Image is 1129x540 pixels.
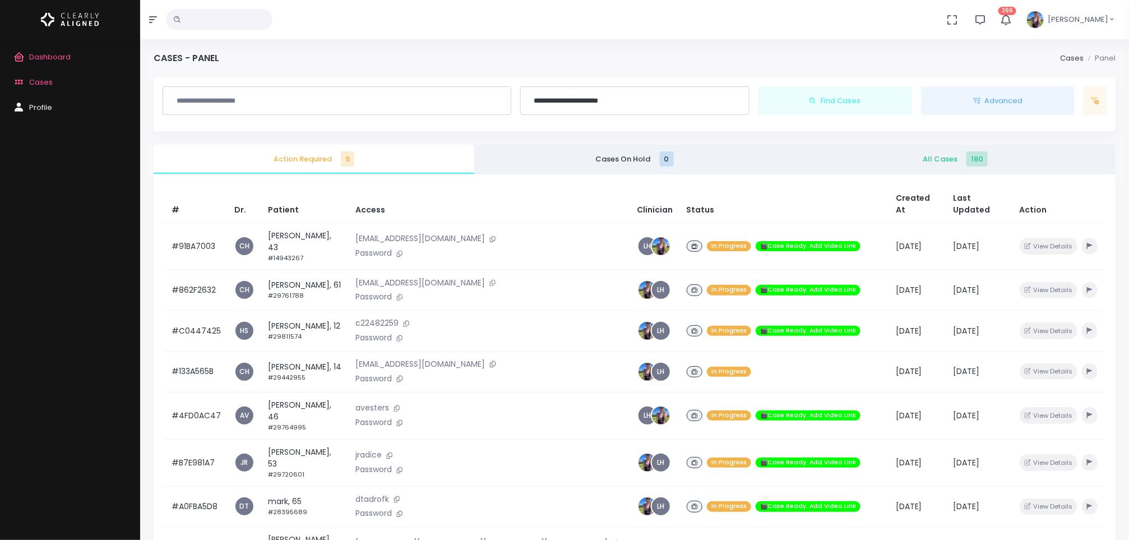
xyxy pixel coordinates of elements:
td: [PERSON_NAME], 61 [261,270,349,311]
small: #29811574 [268,332,302,341]
small: #28395689 [268,507,307,516]
a: LH [638,407,656,424]
button: View Details [1020,282,1077,298]
a: LH [652,281,670,299]
th: Status [680,186,889,223]
td: mark, 65 [261,486,349,527]
span: 0 [660,151,674,167]
p: [EMAIL_ADDRESS][DOMAIN_NAME] [355,277,624,289]
span: [DATE] [896,241,922,252]
span: [DATE] [953,284,979,296]
span: 🎬Case Ready. Add Video Link [756,501,860,512]
a: CH [235,363,253,381]
p: [EMAIL_ADDRESS][DOMAIN_NAME] [355,358,624,371]
td: [PERSON_NAME], 46 [261,392,349,439]
th: Clinician [631,186,680,223]
span: Dashboard [29,52,71,62]
th: Action [1013,186,1104,223]
span: [DATE] [953,241,979,252]
td: [PERSON_NAME], 14 [261,351,349,392]
a: CH [235,281,253,299]
a: AV [235,407,253,424]
a: Logo Horizontal [41,8,99,31]
p: Password [355,417,624,429]
th: Patient [261,186,349,223]
button: Advanced [921,86,1075,116]
span: [DATE] [953,501,979,512]
span: [DATE] [896,410,922,421]
h4: Cases - Panel [154,53,219,63]
span: In Progress [707,241,751,252]
td: [PERSON_NAME], 53 [261,439,349,486]
td: [PERSON_NAME], 43 [261,223,349,270]
td: #4FD0AC47 [165,392,228,439]
p: Password [355,291,624,303]
small: #29720601 [268,470,304,479]
li: Panel [1084,53,1116,64]
span: Profile [29,102,52,113]
span: 266 [998,7,1016,15]
button: View Details [1020,238,1077,254]
span: 🎬Case Ready. Add Video Link [756,410,860,421]
td: #A0FBA5D8 [165,486,228,527]
a: LH [652,363,670,381]
small: #29764995 [268,423,306,432]
span: 180 [966,151,988,167]
span: In Progress [707,326,751,336]
td: [PERSON_NAME], 12 [261,311,349,352]
span: 9 [341,151,354,167]
span: In Progress [707,285,751,296]
a: HS [235,322,253,340]
span: In Progress [707,410,751,421]
span: [DATE] [896,457,922,468]
span: 🎬Case Ready. Add Video Link [756,326,860,336]
p: dtadrofk [355,493,624,506]
span: [PERSON_NAME] [1048,14,1108,25]
img: Header Avatar [1025,10,1045,30]
a: LH [652,497,670,515]
a: DT [235,497,253,515]
small: #14943267 [268,253,303,262]
span: In Progress [707,367,751,377]
td: #862F2632 [165,270,228,311]
td: #B7E981A7 [165,439,228,486]
a: LH [652,454,670,472]
span: [DATE] [953,457,979,468]
span: [DATE] [953,325,979,336]
p: [EMAIL_ADDRESS][DOMAIN_NAME] [355,233,624,245]
th: Dr. [228,186,261,223]
button: View Details [1020,322,1077,339]
a: LH [638,237,656,255]
p: c22482259 [355,317,624,330]
span: CH [235,237,253,255]
p: Password [355,464,624,476]
span: All Cases [804,154,1107,165]
span: 🎬Case Ready. Add Video Link [756,458,860,468]
p: jradice [355,449,624,461]
a: LH [652,322,670,340]
span: [DATE] [953,410,979,421]
span: Action Required [163,154,465,165]
span: [DATE] [896,366,922,377]
span: In Progress [707,458,751,468]
button: Find Cases [758,86,912,116]
span: 🎬Case Ready. Add Video Link [756,285,860,296]
a: JR [235,454,253,472]
button: View Details [1020,363,1077,380]
small: #29442955 [268,373,306,382]
span: [DATE] [953,366,979,377]
td: #133A565B [165,351,228,392]
td: #C0447425 [165,311,228,352]
p: Password [355,247,624,260]
p: avesters [355,402,624,414]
